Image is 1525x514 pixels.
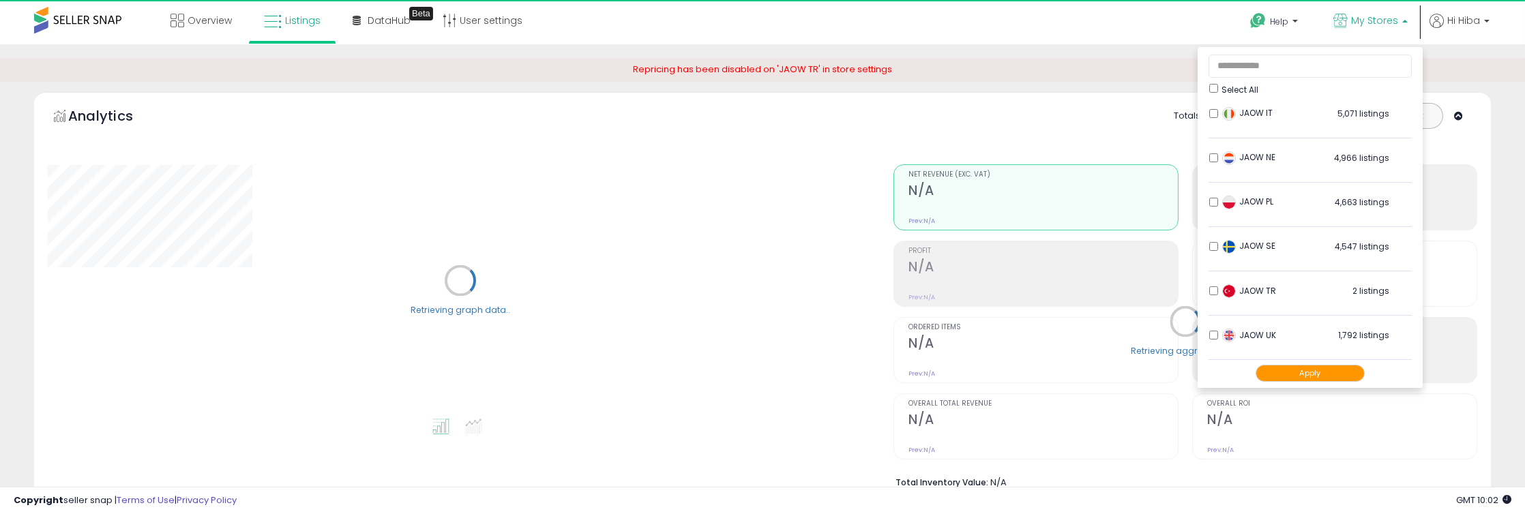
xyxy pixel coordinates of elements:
[1131,345,1241,357] div: Retrieving aggregations..
[1222,240,1236,254] img: sweden.png
[1430,14,1490,44] a: Hi Hiba
[1334,152,1389,164] span: 4,966 listings
[1352,285,1389,297] span: 2 listings
[1222,107,1273,119] span: JAOW IT
[633,63,892,76] span: Repricing has been disabled on 'JAOW TR' in store settings
[14,494,63,507] strong: Copyright
[117,494,175,507] a: Terms of Use
[1222,196,1273,207] span: JAOW PL
[1222,329,1236,342] img: uk.png
[411,304,510,316] div: Retrieving graph data..
[1256,365,1365,382] button: Apply
[1222,107,1236,121] img: italy.png
[68,106,160,129] h5: Analytics
[188,14,232,27] span: Overview
[1338,329,1389,341] span: 1,792 listings
[1335,241,1389,252] span: 4,547 listings
[1222,329,1276,341] span: JAOW UK
[1222,284,1236,298] img: turkey.png
[14,494,237,507] div: seller snap | |
[1335,196,1389,208] span: 4,663 listings
[1222,240,1275,252] span: JAOW SE
[1249,12,1267,29] i: Get Help
[1337,108,1389,119] span: 5,071 listings
[1239,2,1312,44] a: Help
[1351,14,1398,27] span: My Stores
[409,7,433,20] div: Tooltip anchor
[285,14,321,27] span: Listings
[177,494,237,507] a: Privacy Policy
[1447,14,1480,27] span: Hi Hiba
[1222,151,1236,165] img: netherlands.png
[1222,196,1236,209] img: poland.png
[1222,285,1276,297] span: JAOW TR
[1222,151,1275,163] span: JAOW NE
[368,14,411,27] span: DataHub
[1270,16,1288,27] span: Help
[1222,84,1258,95] span: Select All
[1174,110,1227,123] div: Totals For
